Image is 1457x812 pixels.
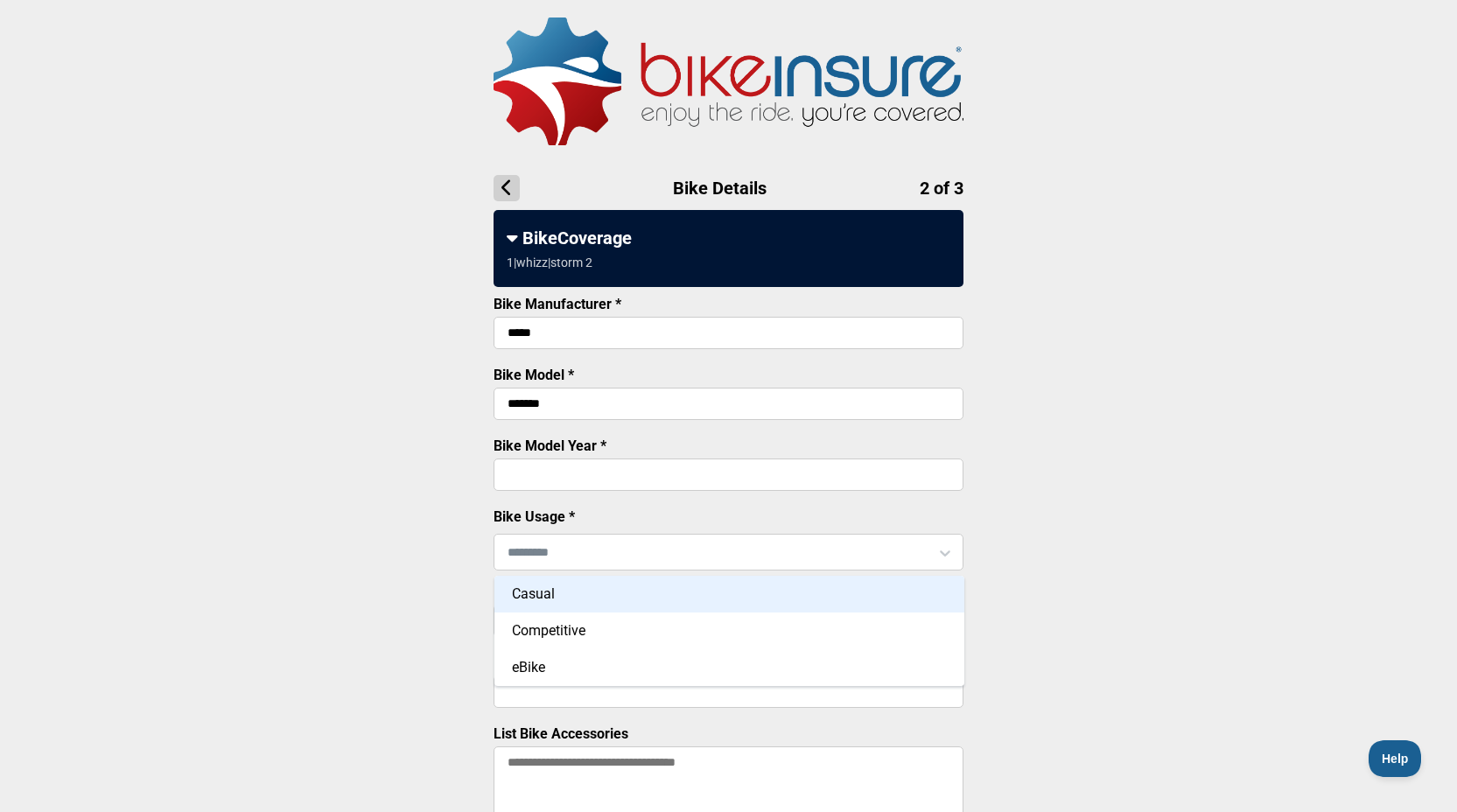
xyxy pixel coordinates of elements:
label: Bike Model Year * [494,437,606,454]
iframe: Toggle Customer Support [1369,740,1422,777]
div: 1 | whizz | storm 2 [507,255,592,269]
span: 2 of 3 [920,178,963,199]
label: Bike Purchase Price * [494,584,630,600]
label: Bike Serial Number [494,654,616,671]
h1: Bike Details [494,175,963,201]
label: List Bike Accessories [494,725,628,742]
div: Competitive [494,612,964,649]
div: Casual [494,576,964,612]
div: eBike [494,649,964,686]
label: Bike Usage * [494,508,575,525]
label: Bike Model * [494,367,574,383]
div: BikeCoverage [507,227,950,248]
label: Bike Manufacturer * [494,296,621,312]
